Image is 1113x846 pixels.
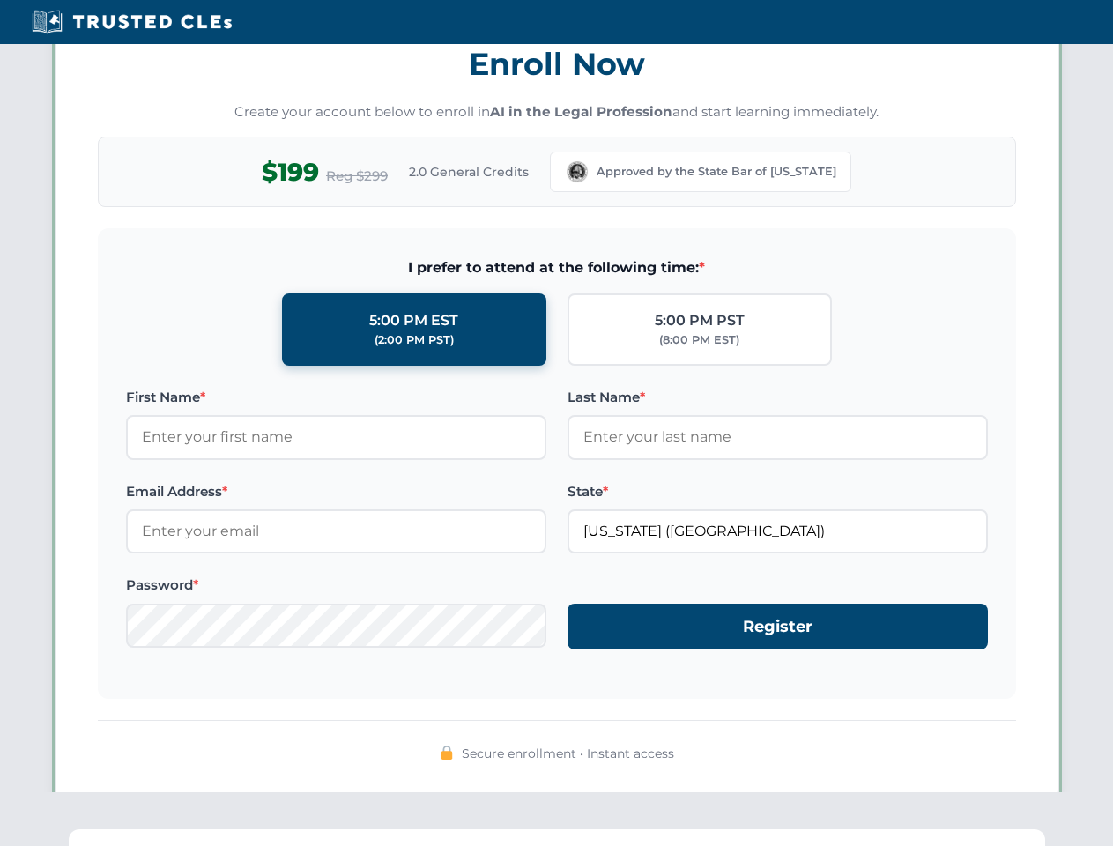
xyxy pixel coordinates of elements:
[462,744,674,763] span: Secure enrollment • Instant access
[655,309,745,332] div: 5:00 PM PST
[409,162,529,182] span: 2.0 General Credits
[659,331,739,349] div: (8:00 PM EST)
[126,575,546,596] label: Password
[568,387,988,408] label: Last Name
[597,163,836,181] span: Approved by the State Bar of [US_STATE]
[126,481,546,502] label: Email Address
[262,152,319,192] span: $199
[568,481,988,502] label: State
[98,36,1016,92] h3: Enroll Now
[568,509,988,553] input: Washington (WA)
[126,415,546,459] input: Enter your first name
[568,604,988,650] button: Register
[375,331,454,349] div: (2:00 PM PST)
[490,103,672,120] strong: AI in the Legal Profession
[126,256,988,279] span: I prefer to attend at the following time:
[126,509,546,553] input: Enter your email
[565,160,590,184] img: Washington Bar
[98,102,1016,122] p: Create your account below to enroll in and start learning immediately.
[568,415,988,459] input: Enter your last name
[440,746,454,760] img: 🔒
[326,166,388,187] span: Reg $299
[126,387,546,408] label: First Name
[26,9,237,35] img: Trusted CLEs
[369,309,458,332] div: 5:00 PM EST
